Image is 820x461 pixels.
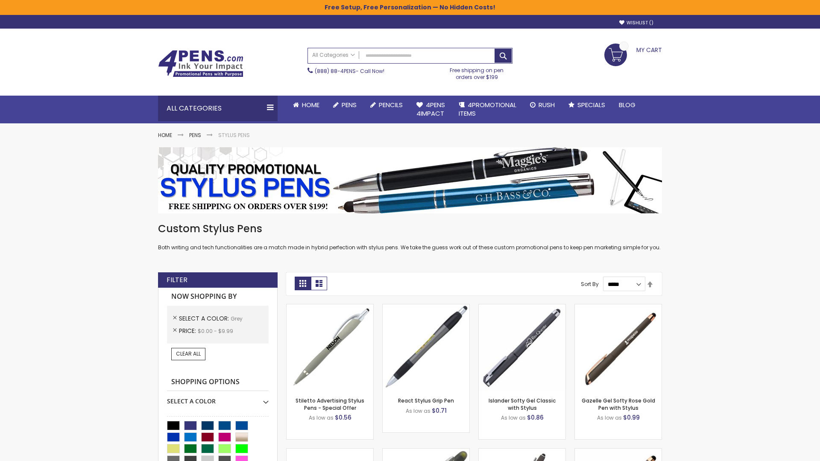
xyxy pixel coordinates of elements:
h1: Custom Stylus Pens [158,222,662,236]
span: $0.99 [623,413,640,422]
span: As low as [406,407,430,414]
img: Gazelle Gel Softy Rose Gold Pen with Stylus-Grey [575,304,662,391]
a: 4PROMOTIONALITEMS [452,96,523,123]
span: Price [179,327,198,335]
a: Wishlist [619,20,653,26]
a: All Categories [308,48,359,62]
a: Custom Soft Touch® Metal Pens with Stylus-Grey [479,448,565,455]
a: React Stylus Grip Pen [398,397,454,404]
span: Select A Color [179,314,231,323]
a: Pencils [363,96,410,114]
a: Clear All [171,348,205,360]
span: As low as [501,414,526,421]
a: Souvenir® Jalan Highlighter Stylus Pen Combo-Grey [383,448,469,455]
div: All Categories [158,96,278,121]
span: 4PROMOTIONAL ITEMS [459,100,516,118]
span: As low as [309,414,334,421]
a: Cyber Stylus 0.7mm Fine Point Gel Grip Pen-Grey [287,448,373,455]
label: Sort By [581,280,599,288]
span: As low as [597,414,622,421]
a: Islander Softy Rose Gold Gel Pen with Stylus-Grey [575,448,662,455]
span: $0.56 [335,413,351,422]
a: Islander Softy Gel Classic with Stylus-Grey [479,304,565,311]
img: Islander Softy Gel Classic with Stylus-Grey [479,304,565,391]
a: Pens [326,96,363,114]
a: Gazelle Gel Softy Rose Gold Pen with Stylus [582,397,655,411]
span: Clear All [176,350,201,357]
a: Islander Softy Gel Classic with Stylus [489,397,556,411]
span: Pens [342,100,357,109]
span: 4Pens 4impact [416,100,445,118]
div: Both writing and tech functionalities are a match made in hybrid perfection with stylus pens. We ... [158,222,662,251]
div: Free shipping on pen orders over $199 [441,64,513,81]
strong: Grid [295,277,311,290]
span: $0.00 - $9.99 [198,327,233,335]
a: Pens [189,131,201,139]
strong: Shopping Options [167,373,269,391]
a: Stiletto Advertising Stylus Pens-Grey [287,304,373,311]
a: Blog [612,96,642,114]
strong: Now Shopping by [167,288,269,306]
a: Specials [562,96,612,114]
div: Select A Color [167,391,269,406]
img: 4Pens Custom Pens and Promotional Products [158,50,243,77]
a: Stiletto Advertising Stylus Pens - Special Offer [296,397,364,411]
a: Rush [523,96,562,114]
a: Gazelle Gel Softy Rose Gold Pen with Stylus-Grey [575,304,662,311]
a: Home [286,96,326,114]
strong: Filter [167,275,187,285]
span: - Call Now! [315,67,384,75]
img: React Stylus Grip Pen-Grey [383,304,469,391]
span: Grey [231,315,243,322]
a: React Stylus Grip Pen-Grey [383,304,469,311]
strong: Stylus Pens [218,131,250,139]
span: $0.86 [527,413,544,422]
span: All Categories [312,52,355,58]
img: Stiletto Advertising Stylus Pens-Grey [287,304,373,391]
span: Blog [619,100,635,109]
span: Home [302,100,319,109]
span: Rush [539,100,555,109]
span: $0.71 [432,406,447,415]
span: Specials [577,100,605,109]
span: Pencils [379,100,403,109]
a: 4Pens4impact [410,96,452,123]
a: Home [158,131,172,139]
img: Stylus Pens [158,147,662,213]
a: (888) 88-4PENS [315,67,356,75]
